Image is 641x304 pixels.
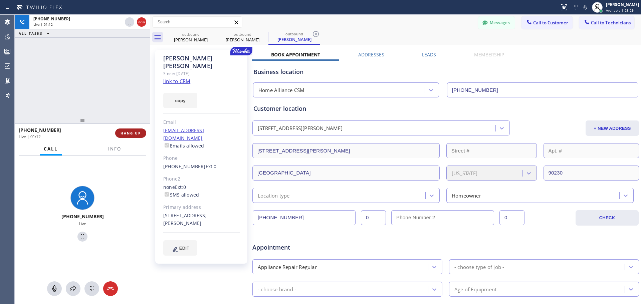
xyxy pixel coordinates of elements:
[163,93,197,108] button: copy
[163,163,206,170] a: [PHONE_NUMBER]
[19,127,61,133] span: [PHONE_NUMBER]
[121,131,141,135] span: HANG UP
[499,210,524,225] input: Ext. 2
[175,184,186,190] span: Ext: 0
[361,210,386,225] input: Ext.
[446,143,537,158] input: Street #
[19,31,43,36] span: ALL TASKS
[253,104,638,113] div: Customer location
[258,86,304,94] div: Home Alliance CSM
[533,20,568,26] span: Call to Customer
[252,143,440,158] input: Address
[206,163,217,170] span: Ext: 0
[253,67,638,76] div: Business location
[125,17,134,27] button: Hold Customer
[163,184,240,199] div: none
[454,285,496,293] div: Age of Equipment
[586,120,639,136] button: + NEW ADDRESS
[40,142,62,156] button: Call
[61,213,104,220] span: [PHONE_NUMBER]
[104,142,125,156] button: Info
[163,118,240,126] div: Email
[163,204,240,211] div: Primary address
[165,143,169,147] input: Emails allowed
[163,240,197,256] button: EDIT
[163,78,190,84] a: link to CRM
[581,3,590,12] button: Mute
[15,29,56,37] button: ALL TASKS
[447,82,638,97] input: Phone Number
[163,70,240,77] div: Since: [DATE]
[47,281,62,296] button: Mute
[163,175,240,183] div: Phone2
[66,281,80,296] button: Open directory
[77,232,87,242] button: Hold Customer
[591,20,631,26] span: Call to Technicians
[454,263,504,271] div: - choose type of job -
[165,192,169,197] input: SMS allowed
[19,134,41,139] span: Live | 01:12
[576,210,639,226] button: CHECK
[163,192,199,198] label: SMS allowed
[258,263,317,271] div: Appliance Repair Regular
[163,54,240,70] div: [PERSON_NAME] [PERSON_NAME]
[217,30,268,45] div: John Wright
[79,221,86,227] span: Live
[166,37,216,43] div: [PERSON_NAME]
[391,210,494,225] input: Phone Number 2
[269,31,319,36] div: outbound
[271,51,320,58] label: Book Appointment
[163,155,240,162] div: Phone
[163,142,204,149] label: Emails allowed
[108,146,121,152] span: Info
[166,32,216,37] div: outbound
[253,210,356,225] input: Phone Number
[521,16,573,29] button: Call to Customer
[115,128,146,138] button: HANG UP
[103,281,118,296] button: Hang up
[252,243,380,252] span: Appointment
[478,16,515,29] button: Messages
[84,281,99,296] button: Open dialpad
[579,16,634,29] button: Call to Technicians
[163,127,204,141] a: [EMAIL_ADDRESS][DOMAIN_NAME]
[358,51,384,58] label: Addresses
[606,2,639,7] div: [PERSON_NAME]
[269,36,319,42] div: [PERSON_NAME]
[258,124,343,132] div: [STREET_ADDRESS][PERSON_NAME]
[258,285,296,293] div: - choose brand -
[452,192,481,199] div: Homeowner
[179,246,189,251] span: EDIT
[252,166,440,181] input: City
[33,22,53,27] span: Live | 01:12
[606,8,634,13] span: Available | 28:29
[544,166,639,181] input: ZIP
[474,51,504,58] label: Membership
[217,37,268,43] div: [PERSON_NAME]
[163,212,240,227] div: [STREET_ADDRESS][PERSON_NAME]
[269,30,319,44] div: John Wright
[217,32,268,37] div: outbound
[33,16,70,22] span: [PHONE_NUMBER]
[166,30,216,45] div: Maria Damian
[544,143,639,158] input: Apt. #
[422,51,436,58] label: Leads
[44,146,58,152] span: Call
[153,17,242,27] input: Search
[258,192,290,199] div: Location type
[137,17,146,27] button: Hang up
